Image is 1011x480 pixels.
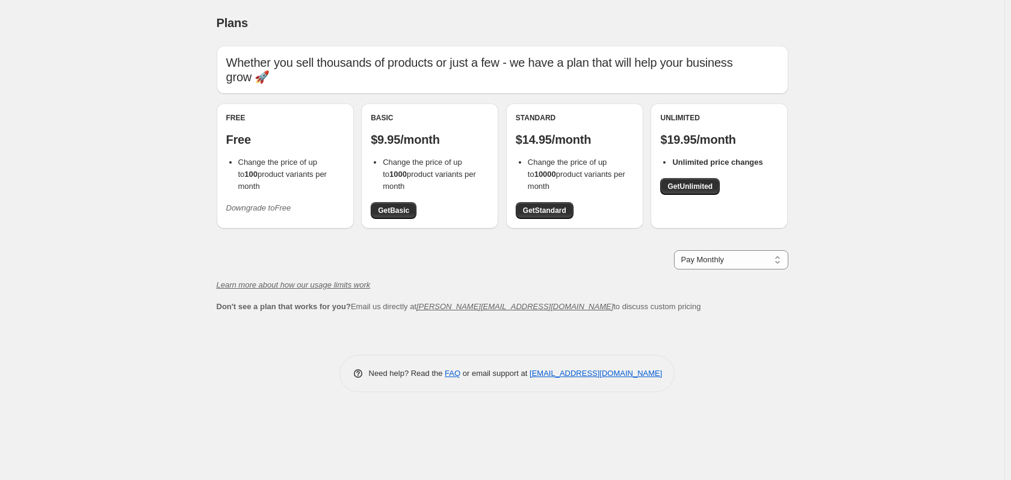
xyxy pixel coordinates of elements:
[672,158,762,167] b: Unlimited price changes
[389,170,407,179] b: 1000
[528,158,625,191] span: Change the price of up to product variants per month
[523,206,566,215] span: Get Standard
[226,132,344,147] p: Free
[516,113,634,123] div: Standard
[460,369,530,378] span: or email support at
[244,170,258,179] b: 100
[378,206,409,215] span: Get Basic
[371,202,416,219] a: GetBasic
[217,280,371,289] a: Learn more about how our usage limits work
[226,113,344,123] div: Free
[445,369,460,378] a: FAQ
[217,302,351,311] b: Don't see a plan that works for you?
[660,178,720,195] a: GetUnlimited
[530,369,662,378] a: [EMAIL_ADDRESS][DOMAIN_NAME]
[226,55,779,84] p: Whether you sell thousands of products or just a few - we have a plan that will help your busines...
[226,203,291,212] i: Downgrade to Free
[660,113,778,123] div: Unlimited
[238,158,327,191] span: Change the price of up to product variants per month
[217,16,248,29] span: Plans
[371,113,489,123] div: Basic
[219,198,298,218] button: Downgrade toFree
[660,132,778,147] p: $19.95/month
[217,302,701,311] span: Email us directly at to discuss custom pricing
[383,158,476,191] span: Change the price of up to product variants per month
[369,369,445,378] span: Need help? Read the
[371,132,489,147] p: $9.95/month
[516,132,634,147] p: $14.95/month
[667,182,713,191] span: Get Unlimited
[516,202,574,219] a: GetStandard
[534,170,556,179] b: 10000
[416,302,613,311] a: [PERSON_NAME][EMAIL_ADDRESS][DOMAIN_NAME]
